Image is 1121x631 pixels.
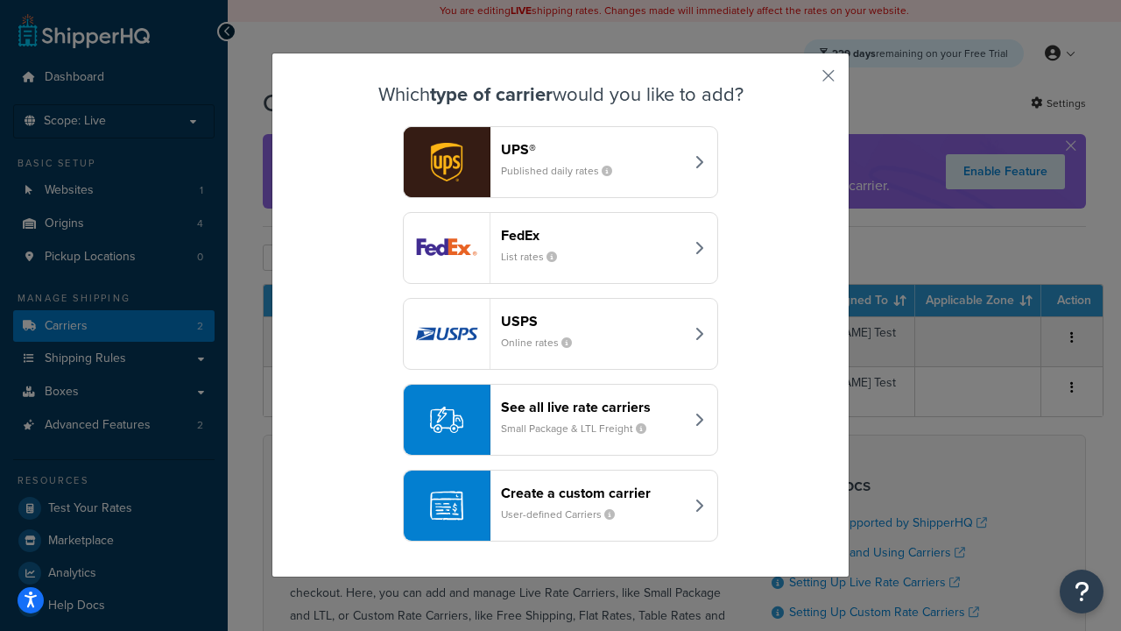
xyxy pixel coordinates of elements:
small: Online rates [501,335,586,351]
img: ups logo [404,127,490,197]
small: User-defined Carriers [501,507,629,522]
button: usps logoUSPSOnline rates [403,298,718,370]
button: Create a custom carrierUser-defined Carriers [403,470,718,542]
strong: type of carrier [430,80,553,109]
header: FedEx [501,227,684,244]
small: Published daily rates [501,163,626,179]
img: fedEx logo [404,213,490,283]
h3: Which would you like to add? [316,84,805,105]
img: icon-carrier-custom-c93b8a24.svg [430,489,463,522]
button: See all live rate carriersSmall Package & LTL Freight [403,384,718,456]
header: USPS [501,313,684,330]
small: List rates [501,249,571,265]
small: Small Package & LTL Freight [501,421,660,436]
button: fedEx logoFedExList rates [403,212,718,284]
img: usps logo [404,299,490,369]
header: Create a custom carrier [501,485,684,501]
button: ups logoUPS®Published daily rates [403,126,718,198]
header: UPS® [501,141,684,158]
button: Open Resource Center [1060,570,1103,613]
img: icon-carrier-liverate-becf4550.svg [430,403,463,436]
header: See all live rate carriers [501,399,684,415]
